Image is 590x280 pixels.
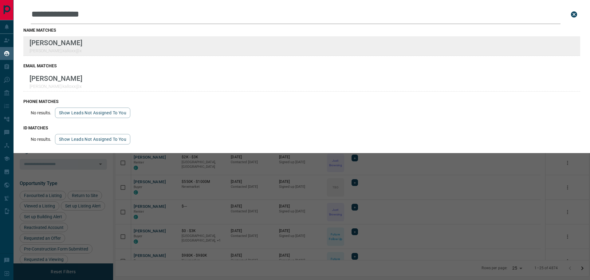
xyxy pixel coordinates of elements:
p: [PERSON_NAME].kalloxx@x [29,48,82,53]
p: No results. [31,137,51,142]
p: No results. [31,110,51,115]
button: show leads not assigned to you [55,134,130,144]
button: show leads not assigned to you [55,108,130,118]
button: close search bar [568,8,580,21]
h3: phone matches [23,99,580,104]
h3: email matches [23,63,580,68]
p: [PERSON_NAME] [29,74,82,82]
p: [PERSON_NAME] [29,39,82,47]
h3: name matches [23,28,580,33]
p: [PERSON_NAME].kalloxx@x [29,84,82,89]
h3: id matches [23,125,580,130]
